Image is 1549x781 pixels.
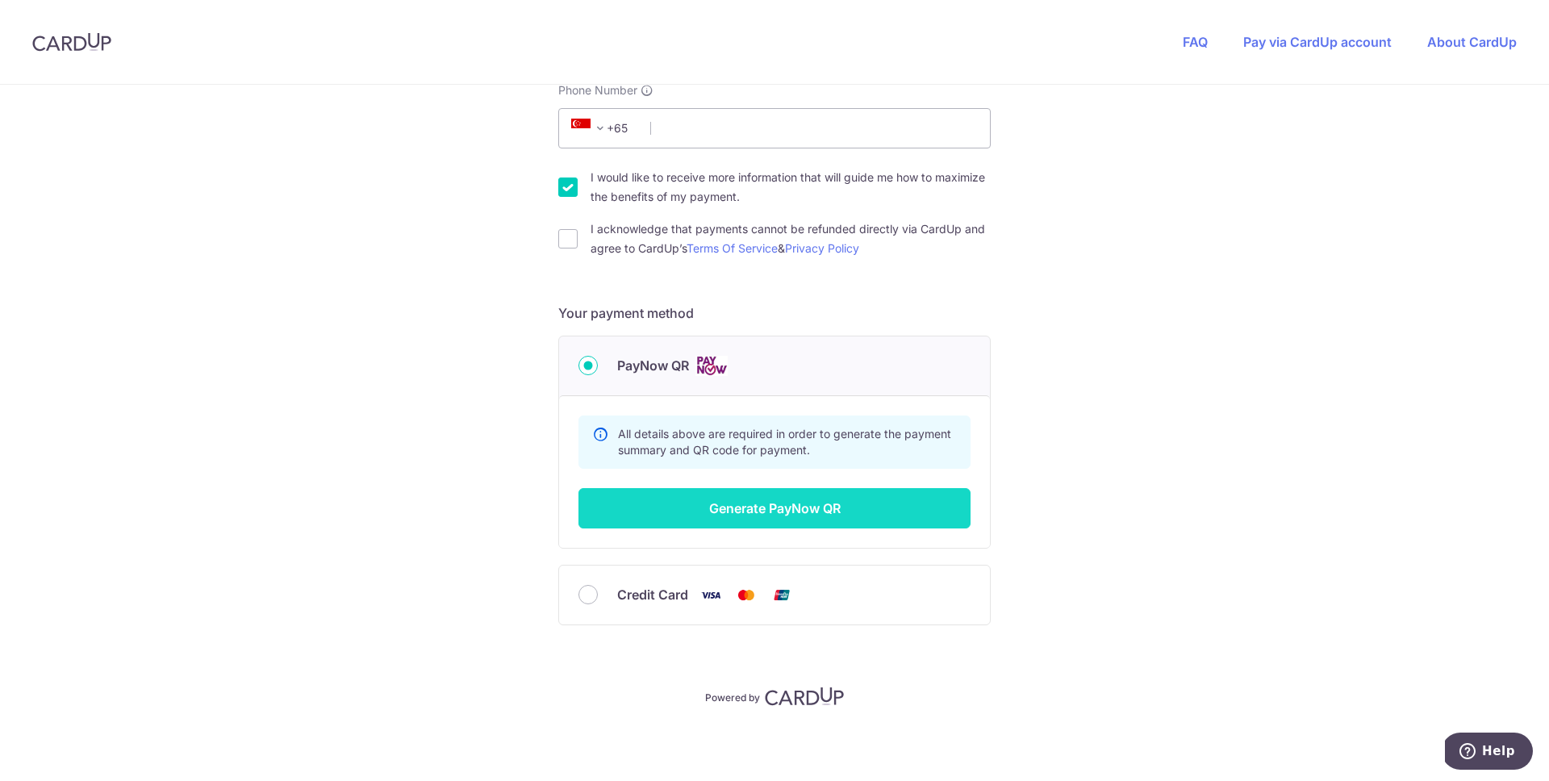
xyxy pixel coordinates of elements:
a: Pay via CardUp account [1243,34,1392,50]
div: Credit Card Visa Mastercard Union Pay [578,585,971,605]
span: Credit Card [617,585,688,604]
a: Privacy Policy [785,241,859,255]
label: I would like to receive more information that will guide me how to maximize the benefits of my pa... [591,168,991,207]
span: +65 [571,119,610,138]
img: Visa [695,585,727,605]
img: Mastercard [730,585,762,605]
img: CardUp [765,687,844,706]
a: FAQ [1183,34,1208,50]
a: About CardUp [1427,34,1517,50]
span: +65 [566,119,639,138]
iframe: Opens a widget where you can find more information [1445,733,1533,773]
div: PayNow QR Cards logo [578,356,971,376]
a: Terms Of Service [687,241,778,255]
label: I acknowledge that payments cannot be refunded directly via CardUp and agree to CardUp’s & [591,219,991,258]
img: Cards logo [695,356,728,376]
img: Union Pay [766,585,798,605]
span: All details above are required in order to generate the payment summary and QR code for payment. [618,427,951,457]
button: Generate PayNow QR [578,488,971,528]
h5: Your payment method [558,303,991,323]
p: Powered by [705,688,760,704]
img: CardUp [32,32,111,52]
span: Phone Number [558,82,637,98]
span: PayNow QR [617,356,689,375]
